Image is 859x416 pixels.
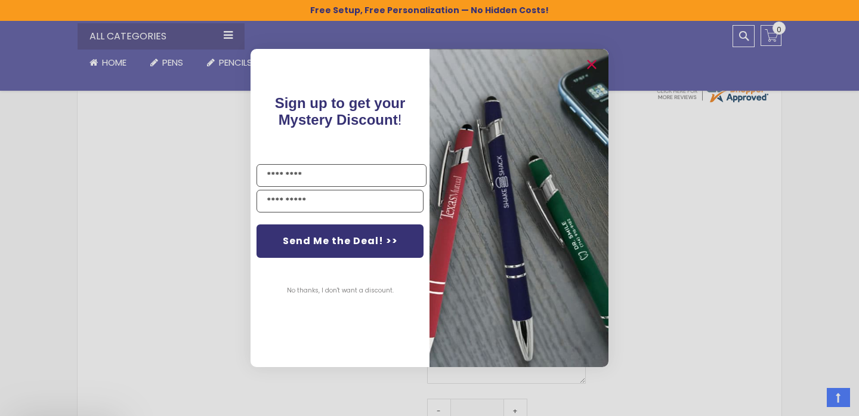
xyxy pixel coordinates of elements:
[257,224,424,258] button: Send Me the Deal! >>
[761,384,859,416] iframe: Google Customer Reviews
[281,276,400,306] button: No thanks, I don't want a discount.
[275,95,406,128] span: Sign up to get your Mystery Discount
[429,49,608,367] img: pop-up-image
[275,95,406,128] span: !
[582,55,601,74] button: Close dialog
